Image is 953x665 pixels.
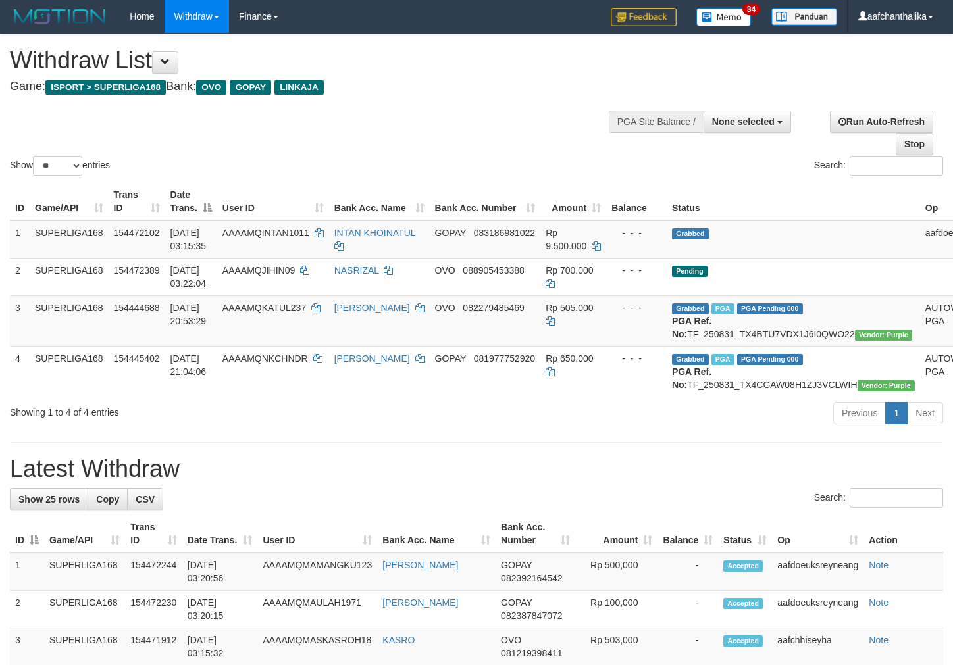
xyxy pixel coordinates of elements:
span: 154472389 [114,265,160,276]
span: Copy [96,494,119,505]
div: Showing 1 to 4 of 4 entries [10,401,387,419]
span: Accepted [723,598,763,609]
span: OVO [196,80,226,95]
span: 154444688 [114,303,160,313]
span: Rp 650.000 [546,353,593,364]
span: LINKAJA [274,80,324,95]
a: Run Auto-Refresh [830,111,933,133]
td: Rp 500,000 [575,553,657,591]
th: Amount: activate to sort column ascending [575,515,657,553]
span: [DATE] 21:04:06 [170,353,207,377]
button: None selected [704,111,791,133]
label: Search: [814,156,943,176]
span: AAAAMQNKCHNDR [222,353,308,364]
span: Grabbed [672,303,709,314]
td: SUPERLIGA168 [30,346,109,397]
span: 34 [742,3,760,15]
span: Accepted [723,635,763,647]
div: - - - [611,226,661,239]
a: INTAN KHOINATUL [334,228,415,238]
span: Grabbed [672,354,709,365]
td: 154472244 [125,553,182,591]
td: TF_250831_TX4CGAW08H1ZJ3VCLWIH [667,346,920,397]
span: [DATE] 20:53:29 [170,303,207,326]
span: Copy 082279485469 to clipboard [463,303,524,313]
span: OVO [435,265,455,276]
h1: Withdraw List [10,47,622,74]
td: [DATE] 03:20:15 [182,591,258,628]
span: GOPAY [435,228,466,238]
span: [DATE] 03:22:04 [170,265,207,289]
a: Previous [833,402,886,424]
td: AAAAMQMAULAH1971 [257,591,377,628]
img: MOTION_logo.png [10,7,110,26]
span: 154472102 [114,228,160,238]
b: PGA Ref. No: [672,366,711,390]
a: [PERSON_NAME] [334,303,410,313]
th: Bank Acc. Name: activate to sort column ascending [377,515,496,553]
a: Next [907,402,943,424]
input: Search: [850,488,943,508]
img: Button%20Memo.svg [696,8,752,26]
a: Note [869,597,889,608]
th: ID [10,183,30,220]
select: Showentries [33,156,82,176]
div: - - - [611,301,661,314]
td: 1 [10,220,30,259]
th: Status: activate to sort column ascending [718,515,772,553]
a: [PERSON_NAME] [382,560,458,570]
td: 2 [10,591,44,628]
a: [PERSON_NAME] [334,353,410,364]
a: NASRIZAL [334,265,379,276]
th: User ID: activate to sort column ascending [257,515,377,553]
td: AAAAMQMAMANGKU123 [257,553,377,591]
th: Game/API: activate to sort column ascending [44,515,125,553]
span: AAAAMQJIHIN09 [222,265,295,276]
span: ISPORT > SUPERLIGA168 [45,80,166,95]
td: SUPERLIGA168 [30,258,109,295]
h1: Latest Withdraw [10,456,943,482]
td: 154472230 [125,591,182,628]
span: Accepted [723,560,763,572]
span: GOPAY [230,80,271,95]
th: Balance [606,183,667,220]
th: Game/API: activate to sort column ascending [30,183,109,220]
th: Action [863,515,943,553]
span: AAAAMQINTAN1011 [222,228,309,238]
span: 154445402 [114,353,160,364]
span: OVO [435,303,455,313]
th: Bank Acc. Name: activate to sort column ascending [329,183,430,220]
a: 1 [885,402,908,424]
span: Copy 081977752920 to clipboard [474,353,535,364]
span: OVO [501,635,521,645]
th: Bank Acc. Number: activate to sort column ascending [496,515,575,553]
td: - [657,591,718,628]
th: Date Trans.: activate to sort column descending [165,183,217,220]
span: CSV [136,494,155,505]
span: Vendor URL: https://trx4.1velocity.biz [855,330,912,341]
td: TF_250831_TX4BTU7VDX1J6I0QWO22 [667,295,920,346]
span: Copy 088905453388 to clipboard [463,265,524,276]
a: CSV [127,488,163,510]
div: - - - [611,352,661,365]
b: PGA Ref. No: [672,316,711,339]
td: 4 [10,346,30,397]
th: ID: activate to sort column descending [10,515,44,553]
td: - [657,553,718,591]
span: PGA Pending [737,354,803,365]
span: Show 25 rows [18,494,80,505]
span: GOPAY [501,597,532,608]
span: Pending [672,266,708,277]
img: panduan.png [771,8,837,26]
div: - - - [611,264,661,277]
span: Rp 9.500.000 [546,228,586,251]
td: 2 [10,258,30,295]
td: 1 [10,553,44,591]
td: SUPERLIGA168 [30,295,109,346]
td: SUPERLIGA168 [30,220,109,259]
span: Marked by aafchhiseyha [711,354,734,365]
td: aafdoeuksreyneang [772,591,863,628]
th: Date Trans.: activate to sort column ascending [182,515,258,553]
td: 3 [10,295,30,346]
a: Show 25 rows [10,488,88,510]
